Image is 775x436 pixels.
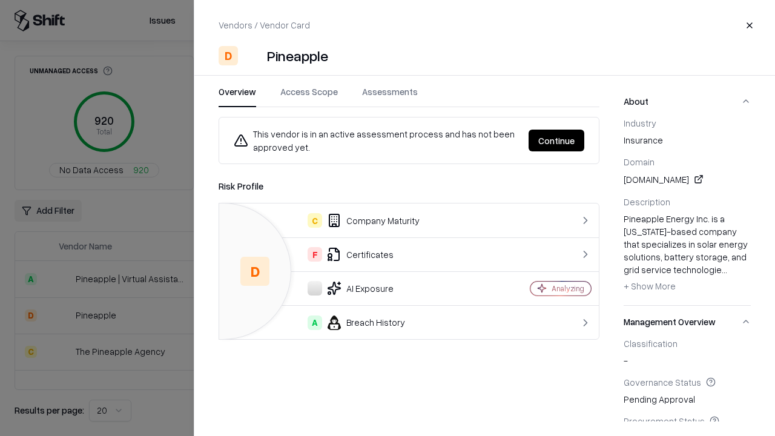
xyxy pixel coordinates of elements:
[624,117,751,305] div: About
[624,156,751,167] div: Domain
[624,306,751,338] button: Management Overview
[722,264,727,275] span: ...
[234,127,519,154] div: This vendor is in an active assessment process and has not been approved yet.
[624,415,751,426] div: Procurement Status
[624,280,676,291] span: + Show More
[624,338,751,367] div: -
[229,213,488,228] div: Company Maturity
[280,85,338,107] button: Access Scope
[529,130,584,151] button: Continue
[624,338,751,349] div: Classification
[229,281,488,296] div: AI Exposure
[624,196,751,207] div: Description
[308,213,322,228] div: C
[308,247,322,262] div: F
[219,19,310,31] p: Vendors / Vendor Card
[624,213,751,296] div: Pineapple Energy Inc. is a [US_STATE]-based company that specializes in solar energy solutions, b...
[624,85,751,117] button: About
[308,315,322,330] div: A
[219,179,599,193] div: Risk Profile
[362,85,418,107] button: Assessments
[219,85,256,107] button: Overview
[219,46,238,65] div: D
[624,117,751,128] div: Industry
[624,134,751,147] span: insurance
[624,377,751,406] div: Pending Approval
[229,315,488,330] div: Breach History
[267,46,328,65] div: Pineapple
[552,283,584,294] div: Analyzing
[624,377,751,388] div: Governance Status
[243,46,262,65] img: Pineapple
[624,172,751,187] div: [DOMAIN_NAME]
[240,257,269,286] div: D
[624,276,676,296] button: + Show More
[229,247,488,262] div: Certificates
